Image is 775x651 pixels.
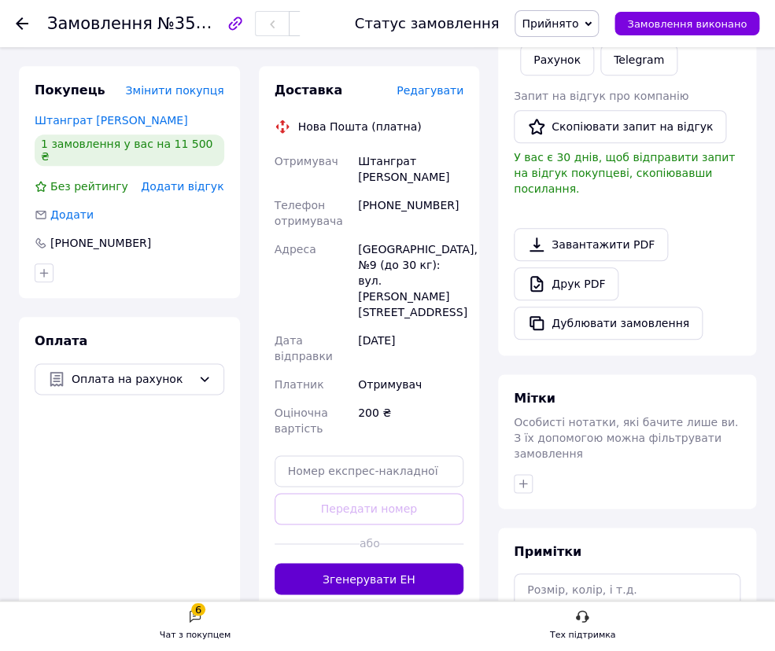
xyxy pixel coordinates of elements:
button: Скопіювати запит на відгук [514,110,726,143]
span: Додати відгук [141,180,223,193]
span: Доставка [275,83,343,97]
a: Завантажити PDF [514,228,668,261]
span: Дата відправки [275,334,333,362]
div: Тех підтримка [550,627,616,643]
a: Штанграт [PERSON_NAME] [35,114,188,127]
a: Друк PDF [514,267,618,300]
div: 6 [191,603,205,616]
span: Мітки [514,391,555,406]
div: [PHONE_NUMBER] [49,235,153,251]
span: У вас є 30 днів, щоб відправити запит на відгук покупцеві, скопіювавши посилання. [514,151,735,195]
div: 200 ₴ [355,399,467,443]
div: 1 замовлення у вас на 11 500 ₴ [35,134,224,166]
div: Штанграт [PERSON_NAME] [355,147,467,191]
div: Отримувач [355,370,467,399]
button: Рахунок [520,44,594,75]
span: Оплата на рахунок [72,370,192,388]
span: Додати [50,208,94,221]
button: Згенерувати ЕН [275,563,464,594]
span: Адреса [275,243,316,256]
div: [PHONE_NUMBER] [355,191,467,235]
div: Повернутися назад [16,16,28,31]
button: Дублювати замовлення [514,307,703,340]
div: Чат з покупцем [160,627,231,643]
span: Редагувати [397,84,463,97]
span: або [360,535,378,551]
span: Прийнято [522,17,578,30]
div: [DATE] [355,326,467,370]
span: Особисті нотатки, які бачите лише ви. З їх допомогою можна фільтрувати замовлення [514,416,738,460]
span: Оплата [35,333,87,348]
span: Примітки [514,544,581,559]
span: Отримувач [275,155,338,167]
input: Номер експрес-накладної [275,455,464,487]
span: Покупець [35,83,105,97]
button: Замовлення виконано [614,12,759,35]
span: Замовлення [47,14,153,33]
div: [GEOGRAPHIC_DATA], №9 (до 30 кг): вул. [PERSON_NAME][STREET_ADDRESS] [355,235,467,326]
a: Telegram [600,44,677,75]
div: Нова Пошта (платна) [294,119,426,134]
div: Статус замовлення [355,16,500,31]
span: №356886647 [157,13,269,33]
span: Замовлення виконано [627,18,747,30]
span: Змінити покупця [126,84,224,97]
span: Платник [275,378,324,391]
span: Без рейтингу [50,180,128,193]
span: Телефон отримувача [275,199,343,227]
span: Оціночна вартість [275,406,328,435]
span: Запит на відгук про компанію [514,90,688,102]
